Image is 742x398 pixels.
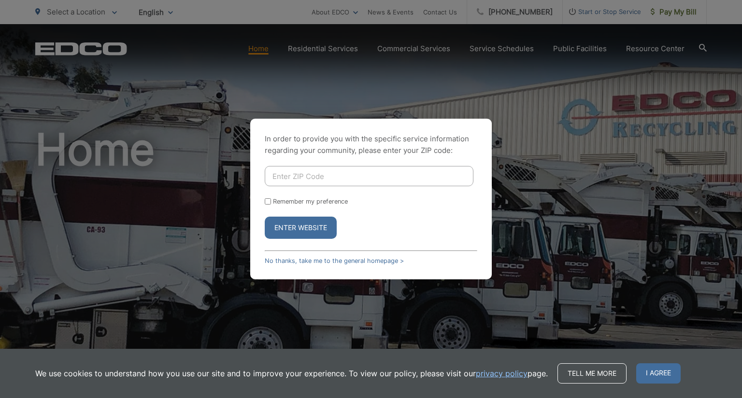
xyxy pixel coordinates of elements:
[265,133,477,156] p: In order to provide you with the specific service information regarding your community, please en...
[35,368,548,379] p: We use cookies to understand how you use our site and to improve your experience. To view our pol...
[636,363,681,384] span: I agree
[265,166,473,186] input: Enter ZIP Code
[265,217,337,239] button: Enter Website
[476,368,528,379] a: privacy policy
[557,363,627,384] a: Tell me more
[273,198,348,205] label: Remember my preference
[265,257,404,264] a: No thanks, take me to the general homepage >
